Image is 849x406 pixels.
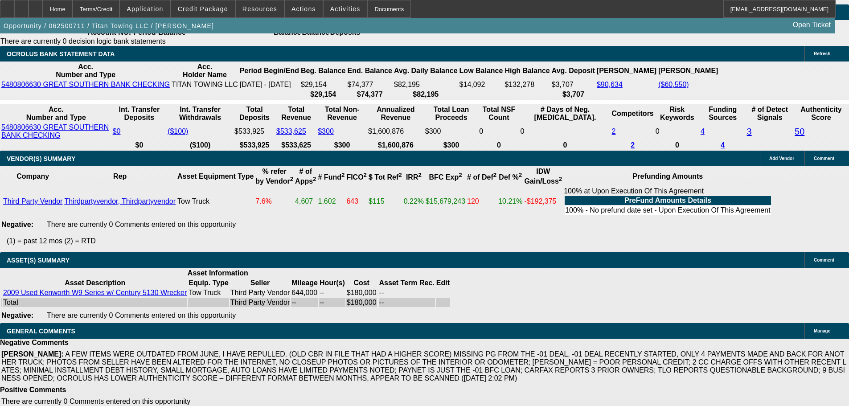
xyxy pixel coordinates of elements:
span: There are currently 0 Comments entered on this opportunity [47,312,236,319]
th: 0 [520,141,611,150]
th: $300 [317,141,367,150]
th: Competitors [611,105,654,122]
th: Total Non-Revenue [317,105,367,122]
th: $533,925 [234,141,275,150]
td: $180,000 [346,288,377,297]
sup: 2 [341,172,345,178]
td: 1,602 [318,187,345,216]
th: Equip. Type [188,279,229,287]
b: IRR [406,173,422,181]
td: $115 [368,187,402,216]
th: $1,600,876 [368,141,424,150]
sup: 2 [313,176,316,182]
sup: 2 [418,172,421,178]
td: $533,925 [234,123,275,140]
td: TITAN TOWING LLC [171,80,238,89]
b: $ Tot Ref [369,173,402,181]
td: Third Party Vendor [230,288,290,297]
a: 5480806630 GREAT SOUTHERN BANK CHECKING [1,81,170,88]
th: Avg. Daily Balance [394,62,458,79]
span: GENERAL COMMENTS [7,328,75,335]
th: [PERSON_NAME] [658,62,718,79]
span: Comment [814,258,834,262]
td: 0 [520,123,611,140]
b: Seller [250,279,270,287]
td: 7.6% [255,187,294,216]
td: [DATE] - [DATE] [239,80,299,89]
span: Resources [242,5,277,12]
th: $74,377 [347,90,393,99]
th: Total Loan Proceeds [425,105,478,122]
b: Negative: [1,312,33,319]
span: Opportunity / 062500711 / Titan Towing LLC / [PERSON_NAME] [4,22,214,29]
b: # of Def [467,173,496,181]
span: A FEW ITEMS WERE OUTDATED FROM JUNE, I HAVE REPULLED. (OLD CBR IN FILE THAT HAD A HIGHER SCORE) M... [1,350,846,382]
span: Add Vendor [769,156,794,161]
th: Total Deposits [234,105,275,122]
td: $180,000 [346,298,377,307]
b: Rep [113,172,127,180]
b: FICO [346,173,367,181]
a: $533,625 [276,127,306,135]
a: 50 [795,127,804,136]
th: $0 [112,141,166,150]
th: Sum of the Total NSF Count and Total Overdraft Fee Count from Ocrolus [479,105,519,122]
a: $0 [113,127,121,135]
td: 120 [467,187,497,216]
p: (1) = past 12 mos (2) = RTD [7,237,849,245]
b: Cost [353,279,369,287]
button: Application [120,0,170,17]
th: $29,154 [300,90,346,99]
td: $300 [425,123,478,140]
td: $14,092 [459,80,504,89]
a: $300 [318,127,334,135]
td: Tow Truck [188,288,229,297]
b: IDW Gain/Loss [524,168,562,185]
a: 5480806630 GREAT SOUTHERN BANK CHECKING [1,123,109,139]
td: -- [319,298,345,307]
button: Credit Package [171,0,235,17]
sup: 2 [493,172,496,178]
td: -$192,375 [524,187,562,216]
td: -- [291,298,318,307]
span: ASSET(S) SUMMARY [7,257,70,264]
td: 10.21% [498,187,523,216]
a: 2009 Used Kenworth W9 Series w/ Century 5130 Wrecker [3,289,187,296]
sup: 2 [519,172,522,178]
td: 643 [346,187,367,216]
span: There are currently 0 Comments entered on this opportunity [1,398,190,405]
span: Credit Package [178,5,228,12]
span: Activities [330,5,361,12]
th: Int. Transfer Deposits [112,105,166,122]
b: Asset Information [188,269,248,277]
th: Funding Sources [700,105,746,122]
th: $3,707 [551,90,595,99]
a: 2 [631,141,635,149]
td: 0 [655,123,699,140]
button: Resources [236,0,284,17]
a: Third Party Vendor [3,197,62,205]
th: Low Balance [459,62,504,79]
a: 2 [612,127,616,135]
span: Refresh [814,51,830,56]
td: Third Party Vendor [230,298,290,307]
td: -- [379,288,435,297]
span: There are currently 0 Comments entered on this opportunity [47,221,236,228]
b: [PERSON_NAME]: [1,350,64,358]
b: Asset Description [65,279,125,287]
b: Prefunding Amounts [633,172,703,180]
td: -- [319,288,345,297]
td: 100% - No prefund date set - Upon Execution Of This Agreement [565,206,771,215]
a: 4 [721,141,725,149]
th: Edit [436,279,450,287]
div: Total [3,299,187,307]
button: Actions [285,0,323,17]
th: Beg. Balance [300,62,346,79]
td: $132,278 [504,80,550,89]
b: PreFund Amounts Details [624,197,711,204]
a: 4 [701,127,705,135]
th: Authenticity Score [794,105,848,122]
th: Asset Term Recommendation [379,279,435,287]
a: Thirdpartyvendor, Thirdpartyvendor [64,197,176,205]
th: Acc. Holder Name [171,62,238,79]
